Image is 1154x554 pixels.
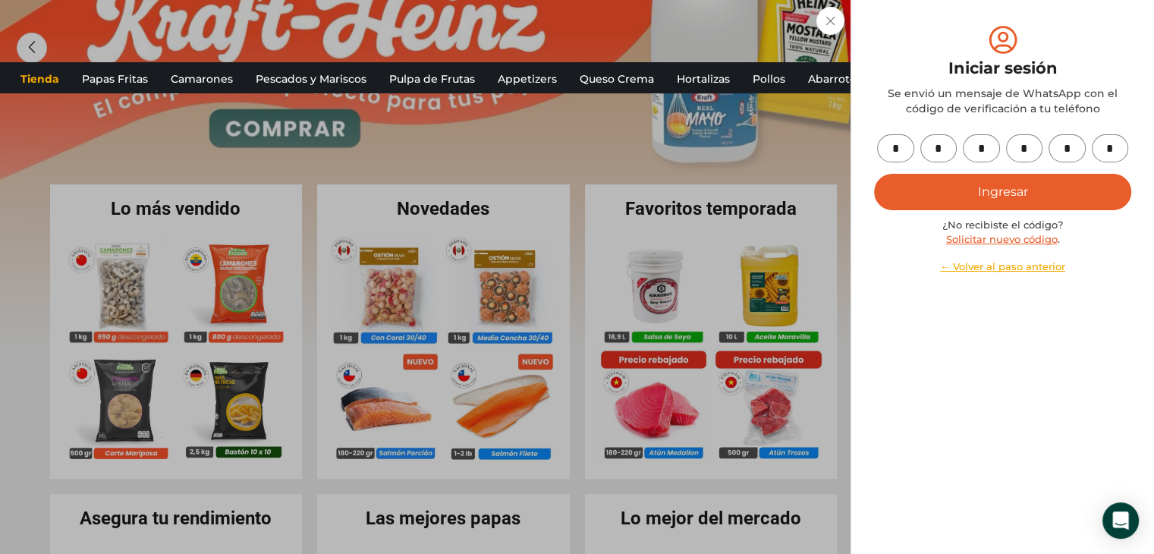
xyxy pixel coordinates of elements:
[874,218,1131,274] div: ¿No recibiste el código? .
[572,65,662,93] a: Queso Crema
[986,23,1020,57] img: tabler-icon-user-circle.svg
[874,174,1131,210] button: Ingresar
[382,65,483,93] a: Pulpa de Frutas
[248,65,374,93] a: Pescados y Mariscos
[800,65,869,93] a: Abarrotes
[163,65,241,93] a: Camarones
[490,65,564,93] a: Appetizers
[745,65,793,93] a: Pollos
[669,65,737,93] a: Hortalizas
[874,57,1131,80] div: Iniciar sesión
[874,86,1131,116] div: Se envió un mensaje de WhatsApp con el código de verificación a tu teléfono
[1102,502,1139,539] div: Open Intercom Messenger
[74,65,156,93] a: Papas Fritas
[874,260,1131,274] a: ← Volver al paso anterior
[13,65,67,93] a: Tienda
[946,233,1058,245] a: Solicitar nuevo código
